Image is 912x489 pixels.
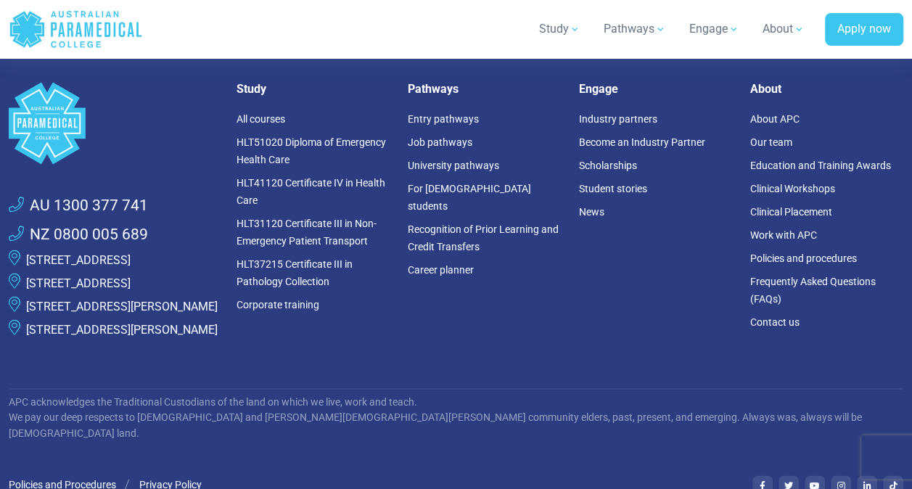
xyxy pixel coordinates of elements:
[749,276,875,305] a: Frequently Asked Questions (FAQs)
[26,323,218,337] a: [STREET_ADDRESS][PERSON_NAME]
[26,276,131,290] a: [STREET_ADDRESS]
[749,229,816,241] a: Work with APC
[237,177,385,206] a: HLT41120 Certificate IV in Health Care
[579,206,604,218] a: News
[749,252,856,264] a: Policies and procedures
[408,113,479,125] a: Entry pathways
[9,223,148,247] a: NZ 0800 005 689
[579,113,657,125] a: Industry partners
[408,82,562,96] h5: Pathways
[579,160,637,171] a: Scholarships
[749,113,799,125] a: About APC
[9,395,903,440] p: APC acknowledges the Traditional Custodians of the land on which we live, work and teach. We pay ...
[237,113,285,125] a: All courses
[9,6,143,53] a: Australian Paramedical College
[237,136,386,165] a: HLT51020 Diploma of Emergency Health Care
[530,9,589,49] a: Study
[825,13,903,46] a: Apply now
[749,136,792,148] a: Our team
[749,206,831,218] a: Clinical Placement
[579,183,647,194] a: Student stories
[408,183,531,212] a: For [DEMOGRAPHIC_DATA] students
[26,300,218,313] a: [STREET_ADDRESS][PERSON_NAME]
[754,9,813,49] a: About
[749,160,890,171] a: Education and Training Awards
[408,136,472,148] a: Job pathways
[237,258,353,287] a: HLT37215 Certificate III in Pathology Collection
[681,9,748,49] a: Engage
[26,253,131,267] a: [STREET_ADDRESS]
[9,82,219,164] a: Space
[749,316,799,328] a: Contact us
[237,299,319,311] a: Corporate training
[408,264,474,276] a: Career planner
[237,82,390,96] h5: Study
[749,82,903,96] h5: About
[579,82,733,96] h5: Engage
[237,218,377,247] a: HLT31120 Certificate III in Non-Emergency Patient Transport
[408,160,499,171] a: University pathways
[9,194,148,218] a: AU 1300 377 741
[408,223,559,252] a: Recognition of Prior Learning and Credit Transfers
[579,136,705,148] a: Become an Industry Partner
[595,9,675,49] a: Pathways
[749,183,834,194] a: Clinical Workshops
